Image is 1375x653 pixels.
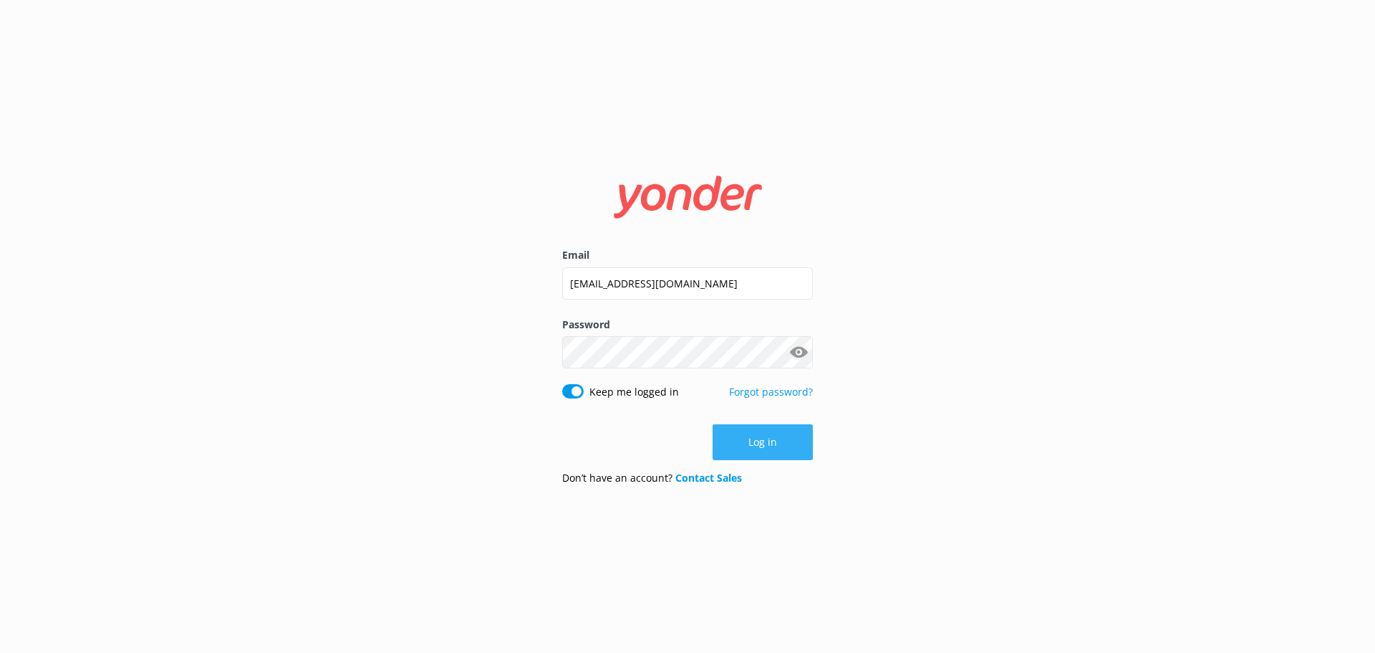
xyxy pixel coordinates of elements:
button: Show password [784,338,813,367]
a: Forgot password? [729,385,813,399]
p: Don’t have an account? [562,470,742,486]
label: Password [562,317,813,333]
button: Log in [713,424,813,460]
label: Keep me logged in [589,384,679,400]
label: Email [562,247,813,263]
a: Contact Sales [675,471,742,485]
input: user@emailaddress.com [562,267,813,300]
